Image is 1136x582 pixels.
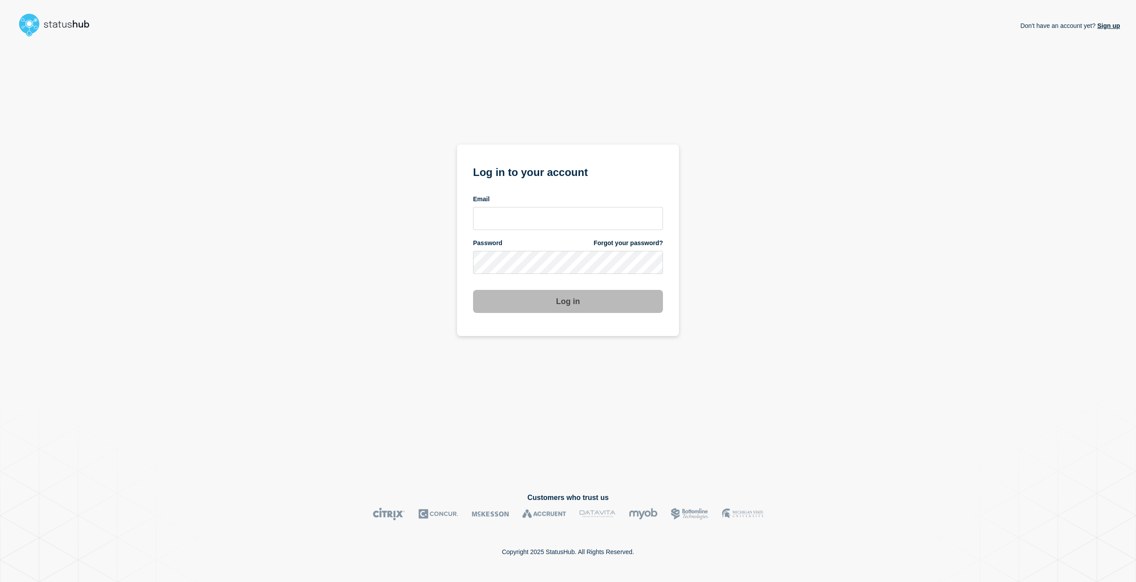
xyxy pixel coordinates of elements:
[522,508,566,520] img: Accruent logo
[418,508,458,520] img: Concur logo
[473,239,502,247] span: Password
[580,508,615,520] img: DataVita logo
[373,508,405,520] img: Citrix logo
[473,290,663,313] button: Log in
[16,494,1120,502] h2: Customers who trust us
[594,239,663,247] a: Forgot your password?
[473,163,663,180] h1: Log in to your account
[473,207,663,230] input: email input
[473,251,663,274] input: password input
[629,508,658,520] img: myob logo
[722,508,763,520] img: MSU logo
[1096,22,1120,29] a: Sign up
[16,11,100,39] img: StatusHub logo
[1020,15,1120,36] p: Don't have an account yet?
[472,508,509,520] img: McKesson logo
[502,548,634,555] p: Copyright 2025 StatusHub. All Rights Reserved.
[473,195,489,203] span: Email
[671,508,709,520] img: Bottomline logo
